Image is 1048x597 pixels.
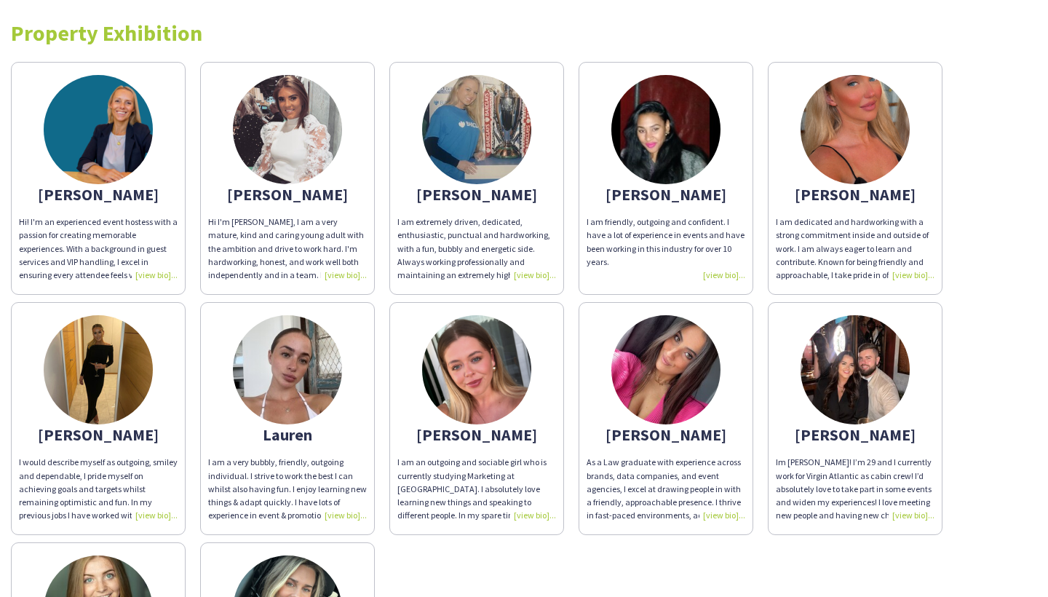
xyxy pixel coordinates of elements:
div: [PERSON_NAME] [587,188,745,201]
div: Lauren [208,428,367,441]
img: thumb-63987e16599eb.jpeg [611,75,720,184]
img: thumb-65ce2cce71f1b.jpeg [233,75,342,184]
div: I am friendly, outgoing and confident. I have a lot of experience in events and have been working... [587,216,745,282]
div: I would describe myself as outgoing, smiley and dependable, I pride myself on achieving goals and... [19,456,178,522]
div: Hi! I'm an experienced event hostess with a passion for creating memorable experiences. With a ba... [19,216,178,282]
div: Property Exhibition [11,22,1037,44]
div: [PERSON_NAME] [587,428,745,441]
img: thumb-667c5a1a53d01.jpeg [44,315,153,424]
div: Im [PERSON_NAME]! I’m 29 and I currently work for Virgin Atlantic as cabin crew! I’d absolutely l... [776,456,934,522]
div: Hi I'm [PERSON_NAME], I am a very mature, kind and caring young adult with the ambition and drive... [208,216,367,282]
div: As a Law graduate with experience across brands, data companies, and event agencies, I excel at d... [587,456,745,522]
img: thumb-679a909b8b0f2.jpeg [801,315,910,424]
div: [PERSON_NAME] [776,428,934,441]
div: [PERSON_NAME] [19,428,178,441]
div: [PERSON_NAME] [19,188,178,201]
div: I am an outgoing and sociable girl who is currently studying Marketing at [GEOGRAPHIC_DATA]. I ab... [397,456,556,522]
img: thumb-674066ba3e5c1.png [422,315,531,424]
img: thumb-62658ed7bfa61.jpeg [422,75,531,184]
div: I am dedicated and hardworking with a strong commitment inside and outside of work. I am always e... [776,216,934,282]
div: [PERSON_NAME] [776,188,934,201]
div: [PERSON_NAME] [397,188,556,201]
div: I am extremely driven, dedicated, enthusiastic, punctual and hardworking, with a fun, bubbly and ... [397,216,556,282]
div: [PERSON_NAME] [208,188,367,201]
img: thumb-67853026820db.png [801,75,910,184]
img: thumb-6659bf50b24dd.jpeg [233,315,342,424]
div: [PERSON_NAME] [397,428,556,441]
img: thumb-667ae4f2d8cf3.jpeg [611,315,720,424]
img: thumb-66336ab2b0bb5.png [44,75,153,184]
div: I am a very bubbly, friendly, outgoing individual. I strive to work the best I can whilst also ha... [208,456,367,522]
